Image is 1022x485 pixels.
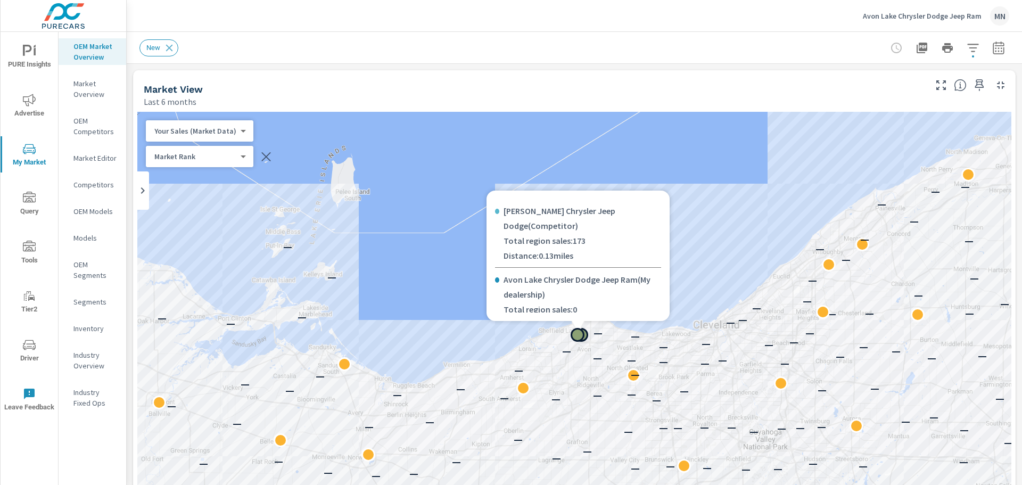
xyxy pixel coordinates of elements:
p: — [680,384,689,397]
p: — [865,307,874,319]
div: Inventory [59,320,126,336]
div: Industry Overview [59,347,126,374]
p: — [500,391,509,404]
span: New [140,44,167,52]
p: — [927,351,936,364]
button: Print Report [937,37,958,59]
div: Market Overview [59,76,126,102]
p: — [803,294,812,307]
p: — [285,384,294,397]
div: OEM Models [59,203,126,219]
div: nav menu [1,32,58,424]
p: — [631,368,640,381]
p: — [870,382,879,394]
p: — [914,289,923,301]
p: — [659,355,668,368]
p: — [901,415,910,428]
p: — [727,421,736,433]
p: — [931,185,940,198]
p: — [995,392,1004,405]
p: OEM Market Overview [73,41,118,62]
p: — [673,421,682,434]
h5: Market View [144,84,203,95]
p: — [773,462,782,475]
p: — [652,393,661,406]
p: — [241,377,250,390]
p: Market Rank [154,152,236,161]
p: — [703,461,712,474]
div: Competitors [59,177,126,193]
p: — [960,423,969,436]
p: — [1000,297,1009,310]
p: Avon Lake Chrysler Dodge Jeep Ram ( My dealership ) [504,272,661,302]
p: — [978,349,987,362]
p: — [199,457,208,470]
p: — [777,422,786,434]
p: — [327,270,336,283]
p: — [805,326,814,339]
p: Industry Overview [73,350,118,371]
div: OEM Competitors [59,113,126,139]
p: — [659,340,668,353]
div: Market Editor [59,150,126,166]
p: — [631,462,640,474]
p: — [167,399,176,412]
div: Segments [59,294,126,310]
p: — [749,425,759,438]
p: — [700,357,710,369]
p: Total region sales: 173 [504,233,661,248]
p: — [859,459,868,472]
p: — [409,467,418,480]
p: — [274,455,283,467]
p: — [594,326,603,339]
p: — [666,459,675,472]
p: [PERSON_NAME] Chrysler Jeep Dodge ( Competitor ) [504,203,661,233]
p: — [624,425,633,438]
p: — [627,354,636,366]
span: PURE Insights [4,45,55,71]
p: 2 [579,328,584,341]
span: Driver [4,339,55,365]
p: — [738,313,747,326]
p: — [514,364,523,376]
button: Select Date Range [988,37,1009,59]
p: — [959,455,968,468]
p: — [659,421,668,434]
p: — [764,338,773,351]
p: — [827,307,836,320]
p: — [836,350,845,363]
p: — [877,198,886,210]
p: — [583,445,592,457]
p: Inventory [73,323,118,334]
p: — [393,388,402,401]
p: — [456,382,465,395]
p: — [809,457,818,470]
p: — [718,354,727,366]
p: — [741,463,751,475]
p: — [892,344,901,357]
button: Minimize Widget [992,77,1009,94]
div: Your Sales (Market Data) [146,126,245,136]
p: — [855,420,864,432]
p: Models [73,233,118,243]
p: — [425,415,434,428]
p: — [970,272,979,284]
p: — [752,301,761,314]
p: — [233,417,242,430]
span: Find the biggest opportunities in your market for your inventory. Understand by postal code where... [954,79,967,92]
div: OEM Market Overview [59,38,126,65]
p: Segments [73,297,118,307]
p: — [372,469,381,482]
p: — [298,310,307,323]
p: OEM Models [73,206,118,217]
p: — [965,234,974,247]
span: Advertise [4,94,55,120]
p: Market Editor [73,153,118,163]
p: — [514,433,523,446]
p: — [324,466,333,479]
p: Industry Fixed Ops [73,387,118,408]
p: — [158,311,167,324]
button: Apply Filters [962,37,984,59]
p: — [365,420,374,433]
p: OEM Competitors [73,116,118,137]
